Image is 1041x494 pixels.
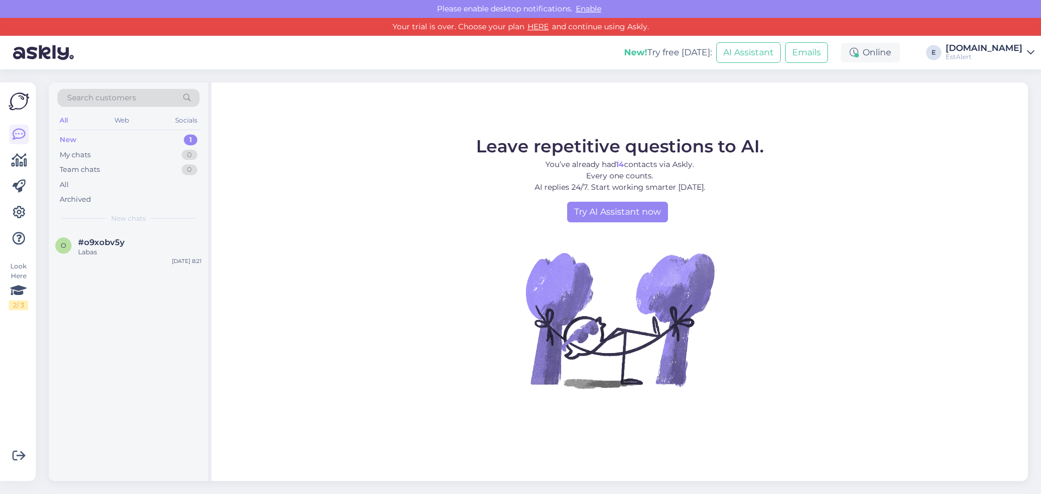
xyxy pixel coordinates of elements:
[785,42,828,63] button: Emails
[841,43,900,62] div: Online
[624,47,647,57] b: New!
[78,238,125,247] span: #o9xobv5y
[524,22,552,31] a: HERE
[111,214,146,223] span: New chats
[522,222,717,418] img: No Chat active
[60,150,91,161] div: My chats
[476,159,764,193] p: You’ve already had contacts via Askly. Every one counts. AI replies 24/7. Start working smarter [...
[60,179,69,190] div: All
[184,134,197,145] div: 1
[567,202,668,222] a: Try AI Assistant now
[616,159,624,169] b: 14
[112,113,131,127] div: Web
[173,113,200,127] div: Socials
[624,46,712,59] div: Try free [DATE]:
[946,53,1023,61] div: EstAlert
[67,92,136,104] span: Search customers
[716,42,781,63] button: AI Assistant
[946,44,1023,53] div: [DOMAIN_NAME]
[60,194,91,205] div: Archived
[926,45,941,60] div: E
[476,136,764,157] span: Leave repetitive questions to AI.
[78,247,202,257] div: Labas
[182,164,197,175] div: 0
[946,44,1034,61] a: [DOMAIN_NAME]EstAlert
[60,134,76,145] div: New
[9,91,29,112] img: Askly Logo
[61,241,66,249] span: o
[60,164,100,175] div: Team chats
[9,300,28,310] div: 2 / 3
[57,113,70,127] div: All
[9,261,28,310] div: Look Here
[182,150,197,161] div: 0
[573,4,605,14] span: Enable
[172,257,202,265] div: [DATE] 8:21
